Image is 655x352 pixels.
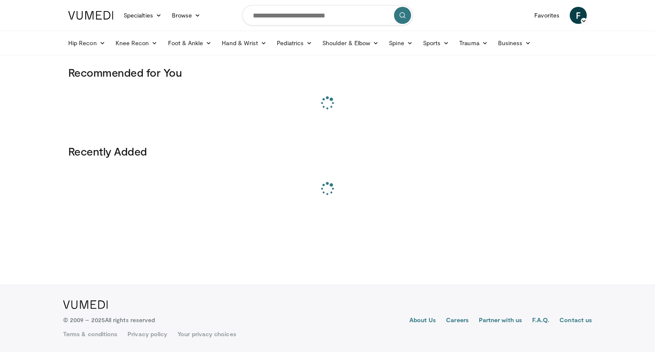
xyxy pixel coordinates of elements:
img: VuMedi Logo [68,11,113,20]
a: Shoulder & Elbow [317,35,384,52]
a: Favorites [529,7,565,24]
a: Hip Recon [63,35,110,52]
h3: Recently Added [68,144,587,158]
a: Sports [418,35,455,52]
h3: Recommended for You [68,66,587,79]
a: Hand & Wrist [217,35,272,52]
a: Careers [446,316,469,326]
a: Browse [167,7,206,24]
a: Partner with us [479,316,522,326]
a: About Us [409,316,436,326]
a: Privacy policy [128,330,167,338]
p: © 2009 – 2025 [63,316,155,324]
a: Contact us [559,316,592,326]
a: Pediatrics [272,35,317,52]
a: Specialties [119,7,167,24]
a: Your privacy choices [177,330,236,338]
a: Foot & Ankle [163,35,217,52]
a: Spine [384,35,417,52]
input: Search topics, interventions [242,5,413,26]
a: F.A.Q. [532,316,549,326]
a: Business [493,35,536,52]
a: F [570,7,587,24]
a: Trauma [454,35,493,52]
img: VuMedi Logo [63,300,108,309]
a: Knee Recon [110,35,163,52]
a: Terms & conditions [63,330,117,338]
span: All rights reserved [105,316,155,323]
